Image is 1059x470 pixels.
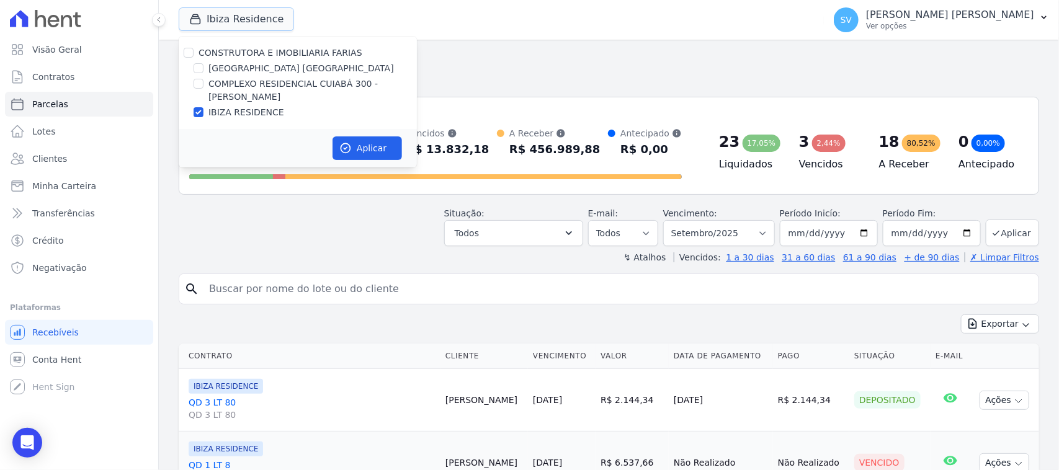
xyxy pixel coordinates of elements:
span: Negativação [32,262,87,274]
input: Buscar por nome do lote ou do cliente [202,277,1034,301]
button: Ações [980,391,1029,410]
th: Contrato [179,344,440,369]
div: Plataformas [10,300,148,315]
a: Negativação [5,255,153,280]
label: ↯ Atalhos [623,252,666,262]
a: Visão Geral [5,37,153,62]
span: Transferências [32,207,95,219]
a: Recebíveis [5,320,153,345]
button: Aplicar [333,136,402,160]
a: + de 90 dias [905,252,960,262]
div: 80,52% [902,135,941,152]
span: IBIZA RESIDENCE [189,441,263,456]
div: Antecipado [620,127,682,140]
span: QD 3 LT 80 [189,409,436,421]
span: IBIZA RESIDENCE [189,379,263,394]
a: Lotes [5,119,153,144]
label: Período Inicío: [780,208,841,218]
label: CONSTRUTORA E IMOBILIARIA FARIAS [199,48,362,58]
a: 1 a 30 dias [726,252,774,262]
td: R$ 2.144,34 [773,369,849,432]
span: Contratos [32,71,74,83]
div: R$ 13.832,18 [406,140,489,159]
span: Lotes [32,125,56,138]
i: search [184,282,199,296]
a: ✗ Limpar Filtros [965,252,1039,262]
h2: Parcelas [179,50,1039,72]
span: Recebíveis [32,326,79,339]
label: IBIZA RESIDENCE [208,106,284,119]
p: Ver opções [866,21,1034,31]
a: Transferências [5,201,153,226]
td: [DATE] [669,369,773,432]
label: Situação: [444,208,485,218]
label: [GEOGRAPHIC_DATA] [GEOGRAPHIC_DATA] [208,62,394,75]
label: COMPLEXO RESIDENCIAL CUIABÁ 300 - [PERSON_NAME] [208,78,417,104]
div: Depositado [854,391,921,409]
th: Data de Pagamento [669,344,773,369]
div: 18 [879,132,900,152]
th: Valor [596,344,669,369]
td: R$ 2.144,34 [596,369,669,432]
span: Visão Geral [32,43,82,56]
a: 31 a 60 dias [782,252,835,262]
span: Parcelas [32,98,68,110]
span: Minha Carteira [32,180,96,192]
button: SV [PERSON_NAME] [PERSON_NAME] Ver opções [824,2,1059,37]
th: Situação [849,344,931,369]
a: [DATE] [533,458,562,468]
h4: Vencidos [799,157,859,172]
h4: Liquidados [719,157,779,172]
h4: Antecipado [958,157,1019,172]
div: A Receber [509,127,601,140]
th: Vencimento [528,344,596,369]
span: Clientes [32,153,67,165]
a: Clientes [5,146,153,171]
button: Aplicar [986,219,1039,246]
div: R$ 0,00 [620,140,682,159]
a: Crédito [5,228,153,253]
span: SV [841,16,852,24]
div: Vencidos [406,127,489,140]
span: Todos [455,226,479,241]
div: 3 [799,132,810,152]
label: E-mail: [588,208,619,218]
th: E-mail [931,344,970,369]
a: Parcelas [5,92,153,117]
div: 0 [958,132,969,152]
a: [DATE] [533,395,562,405]
label: Vencimento: [663,208,717,218]
p: [PERSON_NAME] [PERSON_NAME] [866,9,1034,21]
a: 61 a 90 dias [843,252,896,262]
th: Cliente [440,344,528,369]
div: 2,44% [812,135,846,152]
label: Vencidos: [674,252,721,262]
th: Pago [773,344,849,369]
a: Conta Hent [5,347,153,372]
a: Contratos [5,64,153,89]
div: 17,05% [743,135,781,152]
span: Crédito [32,234,64,247]
div: Open Intercom Messenger [12,428,42,458]
button: Todos [444,220,583,246]
td: [PERSON_NAME] [440,369,528,432]
span: Conta Hent [32,353,81,366]
h4: A Receber [879,157,939,172]
button: Exportar [961,314,1039,334]
div: R$ 456.989,88 [509,140,601,159]
button: Ibiza Residence [179,7,294,31]
div: 0,00% [972,135,1005,152]
label: Período Fim: [883,207,981,220]
a: Minha Carteira [5,174,153,198]
a: QD 3 LT 80QD 3 LT 80 [189,396,436,421]
div: 23 [719,132,740,152]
